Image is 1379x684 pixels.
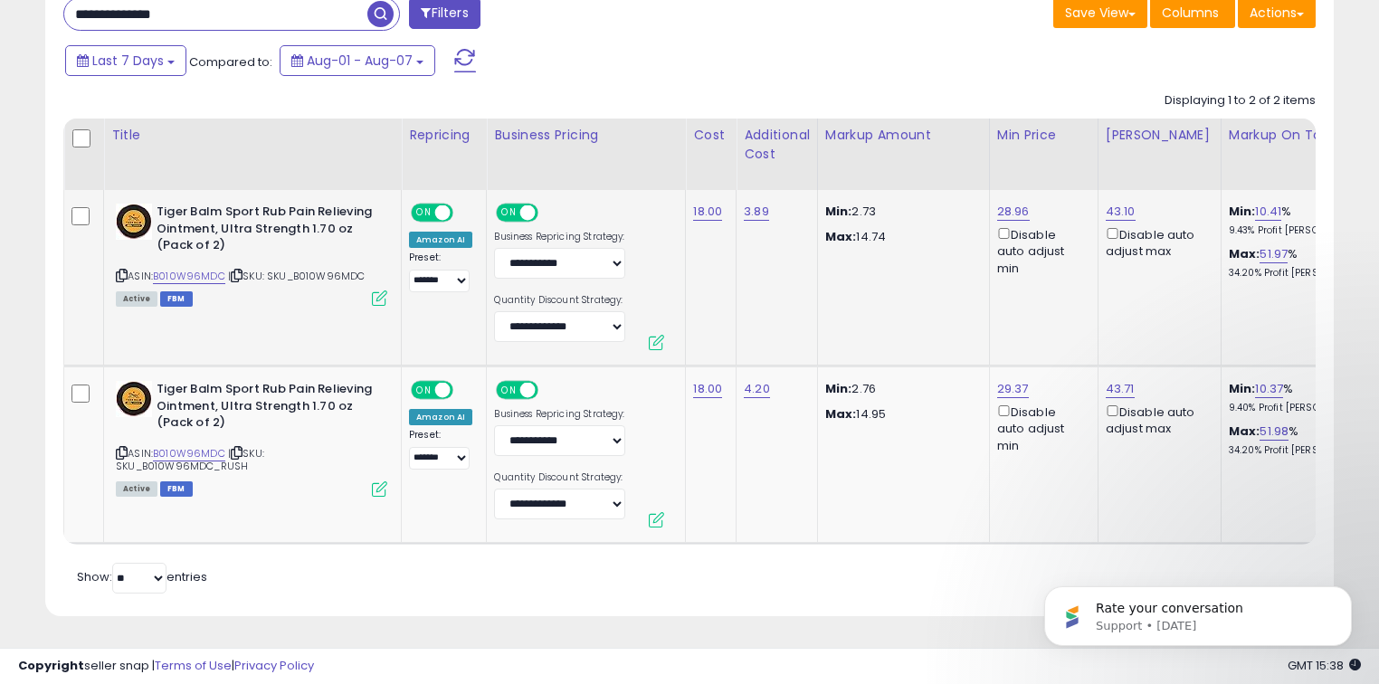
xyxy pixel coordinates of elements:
a: 43.10 [1106,203,1136,221]
span: ON [413,383,435,398]
div: Markup Amount [825,126,982,145]
div: ASIN: [116,204,387,304]
span: Show: entries [77,568,207,585]
label: Business Repricing Strategy: [494,408,625,421]
span: FBM [160,291,193,307]
span: Compared to: [189,53,272,71]
a: Terms of Use [155,657,232,674]
div: Disable auto adjust min [997,402,1084,454]
b: Tiger Balm Sport Rub Pain Relieving Ointment, Ultra Strength 1.70 oz (Pack of 2) [157,204,376,259]
p: 34.20% Profit [PERSON_NAME] [1229,444,1379,457]
div: % [1229,204,1379,237]
a: 10.41 [1255,203,1281,221]
span: OFF [451,205,480,221]
span: Aug-01 - Aug-07 [307,52,413,70]
a: 51.97 [1260,245,1288,263]
span: OFF [536,383,565,398]
a: Privacy Policy [234,657,314,674]
span: All listings currently available for purchase on Amazon [116,481,157,497]
strong: Min: [825,203,852,220]
div: % [1229,423,1379,457]
p: 14.95 [825,406,975,423]
div: Cost [693,126,728,145]
img: 51BqRCj57QL._SL40_.jpg [116,204,152,240]
a: B010W96MDC [153,446,225,461]
div: Displaying 1 to 2 of 2 items [1165,92,1316,109]
a: 18.00 [693,203,722,221]
span: ON [413,205,435,221]
div: Preset: [409,429,472,470]
span: ON [499,205,521,221]
span: | SKU: SKU_B010W96MDC [228,269,366,283]
a: 18.00 [693,380,722,398]
a: 51.98 [1260,423,1289,441]
span: ON [499,383,521,398]
strong: Max: [825,405,857,423]
div: Title [111,126,394,145]
strong: Min: [825,380,852,397]
div: Disable auto adjust min [997,224,1084,277]
button: Aug-01 - Aug-07 [280,45,435,76]
b: Min: [1229,203,1256,220]
a: 10.37 [1255,380,1283,398]
span: Last 7 Days [92,52,164,70]
div: seller snap | | [18,658,314,675]
div: % [1229,246,1379,280]
b: Min: [1229,380,1256,397]
div: Min Price [997,126,1090,145]
p: 34.20% Profit [PERSON_NAME] [1229,267,1379,280]
p: 2.73 [825,204,975,220]
a: 29.37 [997,380,1029,398]
p: 2.76 [825,381,975,397]
div: Business Pricing [494,126,678,145]
div: [PERSON_NAME] [1106,126,1213,145]
span: | SKU: SKU_B010W96MDC_RUSH [116,446,264,473]
strong: Max: [825,228,857,245]
a: 4.20 [744,380,770,398]
span: OFF [451,383,480,398]
p: 9.43% Profit [PERSON_NAME] [1229,224,1379,237]
div: Disable auto adjust max [1106,402,1207,437]
div: % [1229,381,1379,414]
div: Repricing [409,126,479,145]
label: Business Repricing Strategy: [494,231,625,243]
p: 14.74 [825,229,975,245]
div: ASIN: [116,381,387,495]
a: 3.89 [744,203,769,221]
span: OFF [536,205,565,221]
b: Tiger Balm Sport Rub Pain Relieving Ointment, Ultra Strength 1.70 oz (Pack of 2) [157,381,376,436]
button: Last 7 Days [65,45,186,76]
div: Additional Cost [744,126,810,164]
b: Max: [1229,245,1260,262]
div: Disable auto adjust max [1106,224,1207,260]
iframe: Intercom notifications message [1017,548,1379,675]
img: 51BqRCj57QL._SL40_.jpg [116,381,152,417]
p: 9.40% Profit [PERSON_NAME] [1229,402,1379,414]
span: All listings currently available for purchase on Amazon [116,291,157,307]
a: 43.71 [1106,380,1135,398]
label: Quantity Discount Strategy: [494,471,625,484]
div: Amazon AI [409,232,472,248]
span: Columns [1162,4,1219,22]
a: 28.96 [997,203,1030,221]
span: FBM [160,481,193,497]
div: Amazon AI [409,409,472,425]
label: Quantity Discount Strategy: [494,294,625,307]
strong: Copyright [18,657,84,674]
div: Preset: [409,252,472,292]
a: B010W96MDC [153,269,225,284]
b: Max: [1229,423,1260,440]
